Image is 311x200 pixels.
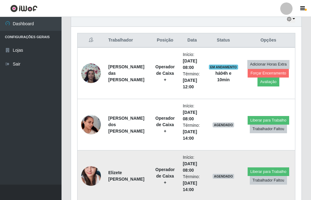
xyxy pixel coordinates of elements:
[215,71,231,82] strong: há 04 h e 10 min
[183,51,201,71] li: Início:
[213,122,234,127] span: AGENDADO
[183,103,201,122] li: Início:
[183,181,197,192] time: [DATE] 14:00
[183,78,197,89] time: [DATE] 12:00
[81,107,101,142] img: 1757719645917.jpeg
[247,60,289,69] button: Adicionar Horas Extra
[81,60,101,86] img: 1705958199594.jpeg
[108,170,144,182] strong: Elizete [PERSON_NAME]
[183,110,197,121] time: [DATE] 08:00
[183,161,197,173] time: [DATE] 08:00
[183,129,197,141] time: [DATE] 14:00
[242,33,295,48] th: Opções
[257,78,279,86] button: Avaliação
[105,33,151,48] th: Trabalhador
[183,58,197,70] time: [DATE] 08:00
[10,5,38,12] img: CoreUI Logo
[155,167,175,185] strong: Operador de Caixa +
[209,65,238,70] span: EM ANDAMENTO
[205,33,242,48] th: Status
[155,64,175,82] strong: Operador de Caixa +
[179,33,205,48] th: Data
[213,174,234,179] span: AGENDADO
[183,122,201,142] li: Término:
[108,116,144,134] strong: [PERSON_NAME] dos [PERSON_NAME]
[250,125,287,133] button: Trabalhador Faltou
[183,71,201,90] li: Término:
[248,116,289,125] button: Liberar para Trabalho
[155,116,175,134] strong: Operador de Caixa +
[248,167,289,176] button: Liberar para Trabalho
[108,64,144,82] strong: [PERSON_NAME] das [PERSON_NAME]
[81,155,101,197] img: 1703538078729.jpeg
[183,174,201,193] li: Término:
[248,69,289,78] button: Forçar Encerramento
[250,176,287,185] button: Trabalhador Faltou
[183,154,201,174] li: Início:
[151,33,179,48] th: Posição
